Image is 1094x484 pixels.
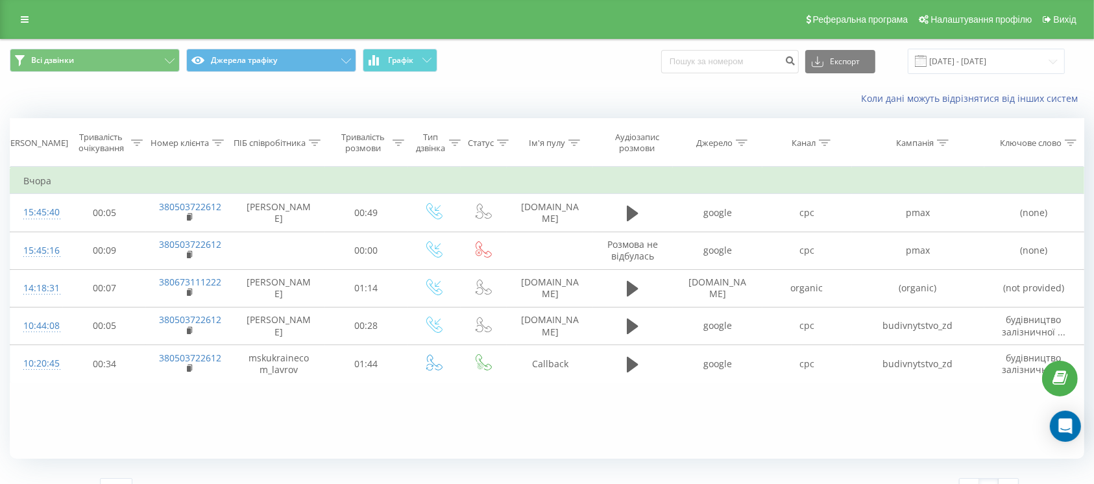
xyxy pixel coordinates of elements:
td: [DOMAIN_NAME] [507,194,593,232]
span: Всі дзвінки [31,55,74,66]
td: budivnytstvo_zd [852,345,984,383]
span: Розмова не відбулась [607,238,658,262]
div: Статус [468,138,494,149]
td: pmax [852,194,984,232]
td: google [673,232,762,269]
span: Налаштування профілю [930,14,1032,25]
td: mskukrainecom_lavrov [232,345,325,383]
td: (none) [984,232,1084,269]
td: google [673,194,762,232]
td: google [673,345,762,383]
div: Кампанія [896,138,934,149]
td: organic [762,269,852,307]
div: Тривалість очікування [75,132,128,154]
td: 00:09 [63,232,146,269]
div: Номер клієнта [151,138,209,149]
button: Джерела трафіку [186,49,356,72]
a: 380673111222 [159,276,221,288]
span: будівництво залізничної ... [1002,352,1065,376]
td: cpc [762,194,852,232]
span: будівництво залізничної ... [1002,313,1065,337]
td: 00:49 [325,194,408,232]
div: Тип дзвінка [417,132,446,154]
td: Вчора [10,168,1084,194]
td: [DOMAIN_NAME] [673,269,762,307]
a: 380503722612 [159,313,221,326]
div: 10:44:08 [23,313,50,339]
button: Графік [363,49,437,72]
td: [PERSON_NAME] [232,307,325,345]
div: Open Intercom Messenger [1050,411,1081,442]
td: 00:00 [325,232,408,269]
div: Джерело [696,138,733,149]
div: Аудіозапис розмови [605,132,670,154]
td: cpc [762,345,852,383]
span: Реферальна програма [813,14,908,25]
div: Ім'я пулу [529,138,565,149]
a: 380503722612 [159,352,221,364]
td: 00:05 [63,307,146,345]
div: Канал [792,138,816,149]
td: 01:44 [325,345,408,383]
td: budivnytstvo_zd [852,307,984,345]
td: Callback [507,345,593,383]
td: 00:34 [63,345,146,383]
td: [DOMAIN_NAME] [507,307,593,345]
div: 10:20:45 [23,351,50,376]
div: [PERSON_NAME] [3,138,68,149]
div: Тривалість розмови [337,132,390,154]
td: [DOMAIN_NAME] [507,269,593,307]
td: (none) [984,194,1084,232]
td: [PERSON_NAME] [232,194,325,232]
td: cpc [762,232,852,269]
td: 00:05 [63,194,146,232]
td: google [673,307,762,345]
a: 380503722612 [159,238,221,250]
div: ПІБ співробітника [234,138,306,149]
a: 380503722612 [159,200,221,213]
td: pmax [852,232,984,269]
span: Вихід [1054,14,1076,25]
td: [PERSON_NAME] [232,269,325,307]
a: Коли дані можуть відрізнятися вiд інших систем [861,92,1084,104]
td: 01:14 [325,269,408,307]
td: 00:07 [63,269,146,307]
div: Ключове слово [1000,138,1062,149]
button: Всі дзвінки [10,49,180,72]
td: 00:28 [325,307,408,345]
span: Графік [388,56,413,65]
div: 15:45:16 [23,238,50,263]
td: cpc [762,307,852,345]
button: Експорт [805,50,875,73]
td: (organic) [852,269,984,307]
div: 15:45:40 [23,200,50,225]
td: (not provided) [984,269,1084,307]
input: Пошук за номером [661,50,799,73]
div: 14:18:31 [23,276,50,301]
